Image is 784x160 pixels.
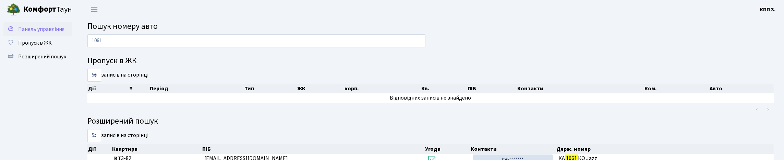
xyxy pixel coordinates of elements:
[23,4,72,15] span: Таун
[297,84,344,93] th: ЖК
[149,84,244,93] th: Період
[87,144,111,154] th: Дії
[87,69,101,82] select: записів на сторінці
[87,129,101,142] select: записів на сторінці
[202,144,424,154] th: ПІБ
[244,84,296,93] th: Тип
[18,53,66,60] span: Розширений пошук
[709,84,774,93] th: Авто
[87,56,774,66] h4: Пропуск в ЖК
[556,144,774,154] th: Держ. номер
[111,144,202,154] th: Квартира
[18,25,64,33] span: Панель управління
[644,84,709,93] th: Ком.
[87,129,148,142] label: записів на сторінці
[87,84,129,93] th: Дії
[87,93,774,103] td: Відповідних записів не знайдено
[87,34,425,47] input: Пошук
[344,84,421,93] th: корп.
[86,4,103,15] button: Переключити навігацію
[424,144,470,154] th: Угода
[467,84,517,93] th: ПІБ
[3,36,72,50] a: Пропуск в ЖК
[87,116,774,126] h4: Розширений пошук
[470,144,556,154] th: Контакти
[517,84,644,93] th: Контакти
[760,6,776,13] b: КПП 3.
[129,84,149,93] th: #
[87,20,158,32] span: Пошук номеру авто
[760,5,776,14] a: КПП 3.
[23,4,56,15] b: Комфорт
[3,22,72,36] a: Панель управління
[18,39,52,47] span: Пропуск в ЖК
[87,69,148,82] label: записів на сторінці
[421,84,467,93] th: Кв.
[7,3,21,16] img: logo.png
[3,50,72,64] a: Розширений пошук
